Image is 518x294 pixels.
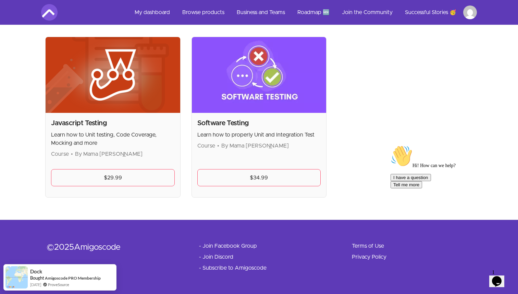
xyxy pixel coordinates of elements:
span: By Mama [PERSON_NAME] [221,143,289,149]
iframe: chat widget [388,142,511,263]
img: Product image for Javascript Testing [46,37,180,113]
a: Join the Community [336,4,398,21]
img: provesource social proof notification image [5,266,28,289]
button: I have a question [3,32,43,39]
img: Profile image for Mochamad Rizal Hidayat [463,5,477,19]
a: Business and Teams [231,4,291,21]
a: - Join Facebook Group [199,242,257,250]
a: Roadmap 🆕 [292,4,335,21]
a: Successful Stories 🥳 [399,4,462,21]
span: • [217,143,219,149]
h2: Javascript Testing [51,118,175,128]
span: Bought [30,275,44,281]
span: • [71,151,73,157]
span: Course [197,143,215,149]
img: :wave: [3,3,25,25]
a: Terms of Use [352,242,384,250]
a: - Subscribe to Amigoscode [199,264,267,272]
span: Hi! How can we help? [3,21,68,26]
span: Course [51,151,69,157]
img: Product image for Software Testing [192,37,326,113]
nav: Main [129,4,477,21]
button: Tell me more [3,39,34,46]
a: - Join Discord [199,253,233,261]
a: $34.99 [197,169,321,186]
p: Learn how to Unit testing, Code Coverage, Mocking and more [51,131,175,147]
div: © 2025 Amigoscode [47,242,177,253]
a: Amigoscode PRO Membership [45,275,101,281]
div: 👋Hi! How can we help?I have a questionTell me more [3,3,126,46]
span: [DATE] [30,282,41,287]
iframe: chat widget [489,267,511,287]
a: Browse products [177,4,230,21]
a: Privacy Policy [352,253,386,261]
img: Amigoscode logo [41,4,58,21]
p: Learn how to properly Unit and Integration Test [197,131,321,139]
h2: Software Testing [197,118,321,128]
a: $29.99 [51,169,175,186]
span: By Mama [PERSON_NAME] [75,151,143,157]
a: My dashboard [129,4,175,21]
a: ProveSource [48,282,69,287]
span: Dock [30,269,42,274]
